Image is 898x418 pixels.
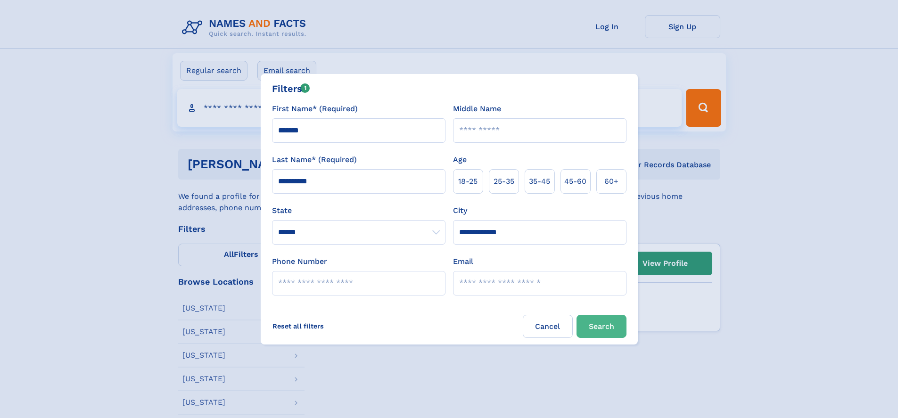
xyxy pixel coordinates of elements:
label: Reset all filters [266,315,330,337]
label: Email [453,256,473,267]
label: Cancel [523,315,573,338]
label: Age [453,154,467,165]
label: City [453,205,467,216]
span: 25‑35 [494,176,514,187]
span: 18‑25 [458,176,478,187]
span: 45‑60 [564,176,586,187]
label: State [272,205,445,216]
label: Middle Name [453,103,501,115]
label: First Name* (Required) [272,103,358,115]
button: Search [577,315,626,338]
span: 35‑45 [529,176,550,187]
label: Last Name* (Required) [272,154,357,165]
label: Phone Number [272,256,327,267]
span: 60+ [604,176,618,187]
div: Filters [272,82,310,96]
